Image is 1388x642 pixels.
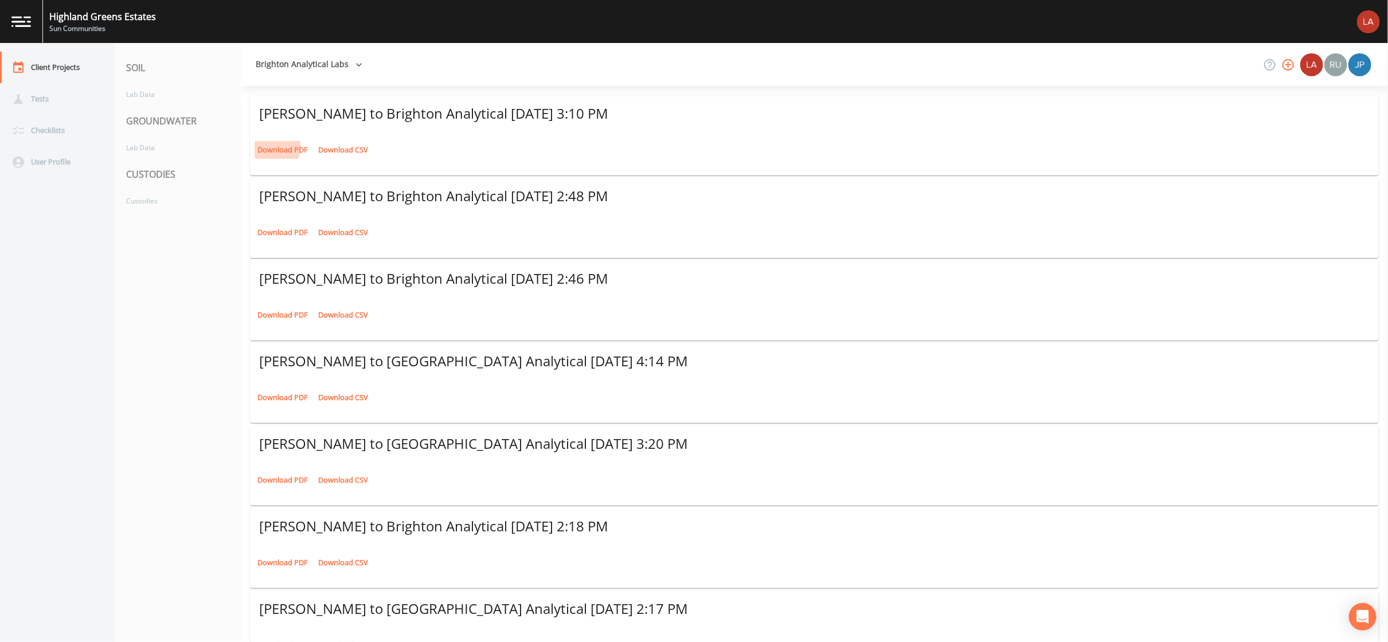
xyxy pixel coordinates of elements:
div: [PERSON_NAME] to Brighton Analytical [DATE] 2:18 PM [259,517,1370,535]
div: [PERSON_NAME] to Brighton Analytical [DATE] 3:10 PM [259,104,1370,123]
div: Russell Schindler [1324,53,1348,76]
div: [PERSON_NAME] to Brighton Analytical [DATE] 2:48 PM [259,187,1370,205]
a: Download PDF [255,306,311,324]
a: Download CSV [315,141,371,159]
div: CUSTODIES [115,158,241,190]
div: [PERSON_NAME] to [GEOGRAPHIC_DATA] Analytical [DATE] 4:14 PM [259,352,1370,370]
div: Sun Communities [49,24,156,34]
div: Highland Greens Estates [49,10,156,24]
a: Download PDF [255,224,311,241]
a: Lab Data [115,137,229,158]
a: Download PDF [255,554,311,571]
div: SOIL [115,52,241,84]
img: logo [11,16,31,27]
img: bd2ccfa184a129701e0c260bc3a09f9b [1357,10,1380,33]
div: [PERSON_NAME] to [GEOGRAPHIC_DATA] Analytical [DATE] 2:17 PM [259,600,1370,618]
div: Joshua gere Paul [1348,53,1372,76]
a: Custodies [115,190,229,212]
img: 41241ef155101aa6d92a04480b0d0000 [1348,53,1371,76]
div: Brighton Analytical [1300,53,1324,76]
div: [PERSON_NAME] to Brighton Analytical [DATE] 2:46 PM [259,269,1370,288]
div: GROUNDWATER [115,105,241,137]
a: Download CSV [315,389,371,406]
a: Download CSV [315,554,371,571]
a: Download PDF [255,141,311,159]
div: [PERSON_NAME] to [GEOGRAPHIC_DATA] Analytical [DATE] 3:20 PM [259,434,1370,453]
img: bd2ccfa184a129701e0c260bc3a09f9b [1300,53,1323,76]
a: Download CSV [315,306,371,324]
div: Open Intercom Messenger [1349,603,1377,631]
a: Lab Data [115,84,229,105]
a: Download PDF [255,389,311,406]
img: a5c06d64ce99e847b6841ccd0307af82 [1324,53,1347,76]
a: Download PDF [255,471,311,489]
a: Download CSV [315,224,371,241]
button: Brighton Analytical Labs [251,54,367,75]
a: Download CSV [315,471,371,489]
